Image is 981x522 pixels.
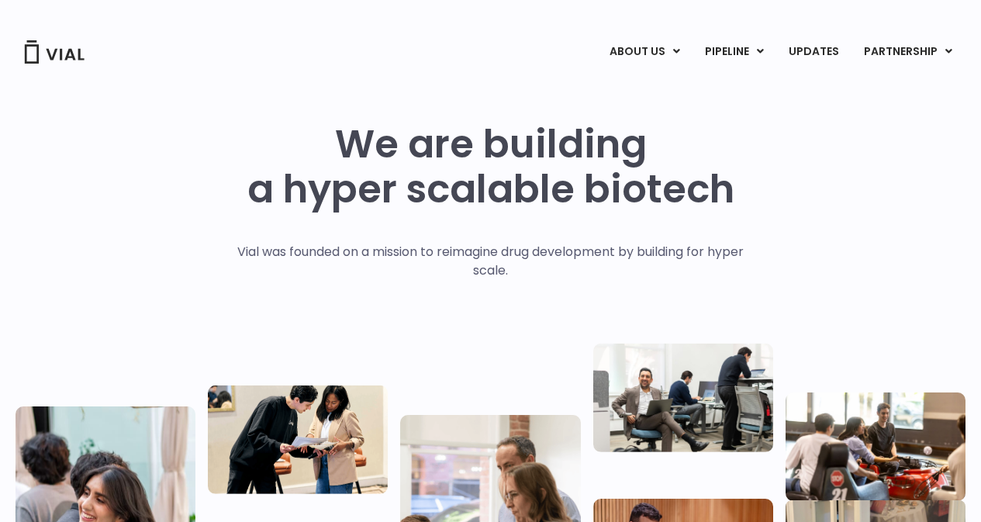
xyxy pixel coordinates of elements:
img: Group of people playing whirlyball [786,392,965,501]
a: PIPELINEMenu Toggle [693,39,775,65]
p: Vial was founded on a mission to reimagine drug development by building for hyper scale. [221,243,760,280]
img: Vial Logo [23,40,85,64]
img: Three people working in an office [593,343,773,451]
a: ABOUT USMenu Toggle [597,39,692,65]
a: UPDATES [776,39,851,65]
a: PARTNERSHIPMenu Toggle [851,39,965,65]
img: Two people looking at a paper talking. [208,385,388,493]
h1: We are building a hyper scalable biotech [247,122,734,212]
